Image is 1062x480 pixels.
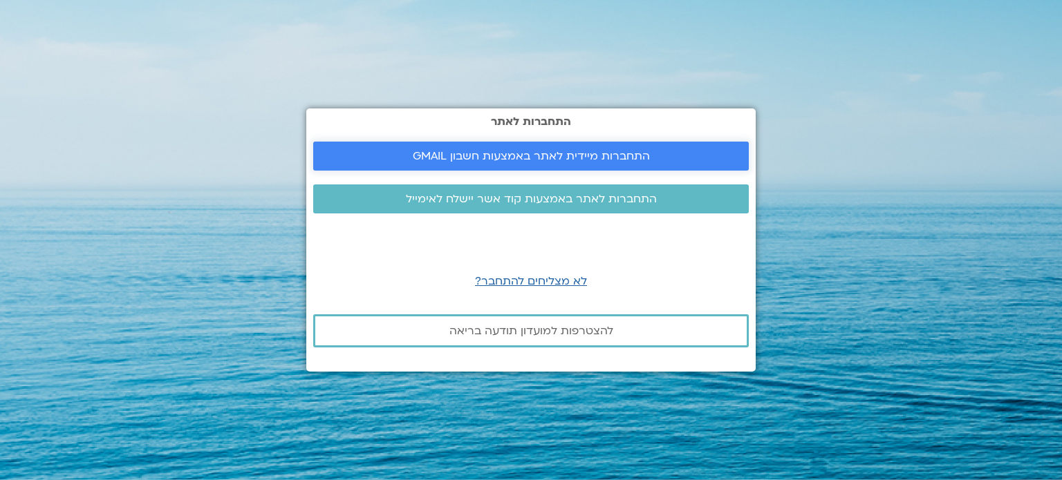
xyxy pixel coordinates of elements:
a: להצטרפות למועדון תודעה בריאה [313,314,749,347]
span: התחברות לאתר באמצעות קוד אשר יישלח לאימייל [406,193,657,205]
span: להצטרפות למועדון תודעה בריאה [449,325,613,337]
a: התחברות מיידית לאתר באמצעות חשבון GMAIL [313,142,749,171]
h2: התחברות לאתר [313,115,749,128]
span: התחברות מיידית לאתר באמצעות חשבון GMAIL [413,150,650,162]
a: התחברות לאתר באמצעות קוד אשר יישלח לאימייל [313,184,749,213]
a: לא מצליחים להתחבר? [475,273,587,289]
